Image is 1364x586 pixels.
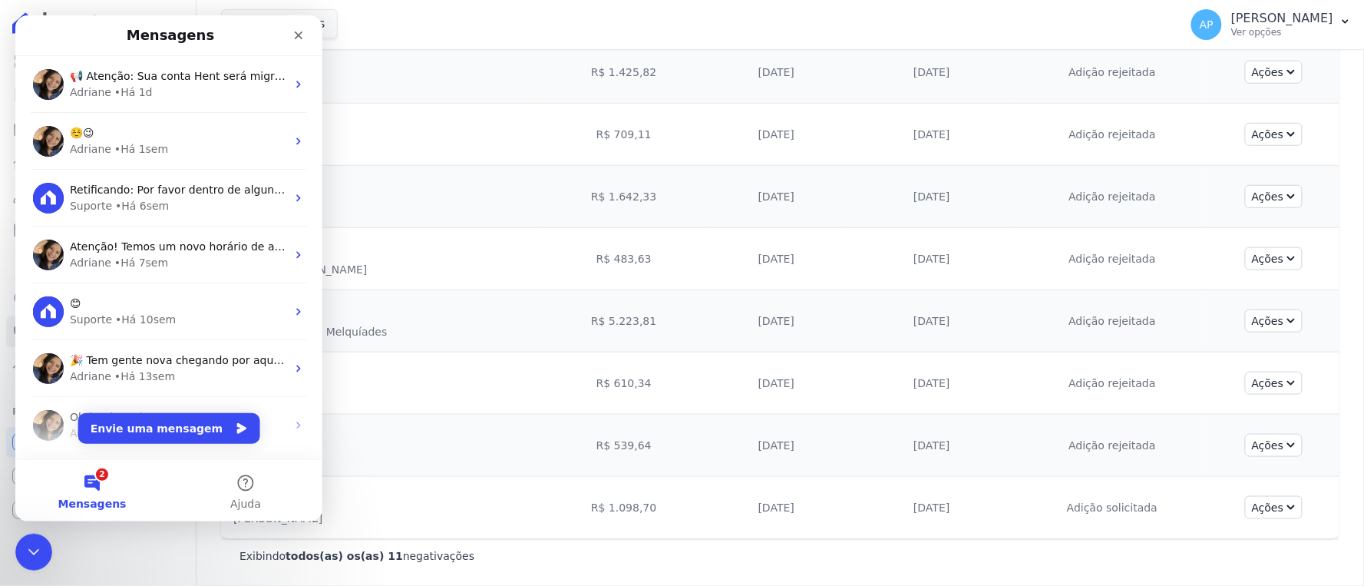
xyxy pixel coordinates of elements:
[542,415,705,477] td: R$ 539,64
[1016,290,1208,353] td: Adição rejeitada
[705,228,847,290] td: [DATE]
[99,126,153,142] div: • Há 1sem
[6,215,190,246] a: Minha Carteira
[1016,353,1208,415] td: Adição rejeitada
[1245,372,1303,395] button: Ações
[54,240,96,256] div: Adriane
[99,69,137,85] div: • Há 1d
[15,534,52,571] iframe: Intercom live chat
[1016,104,1208,166] td: Adição rejeitada
[18,338,48,369] img: Profile image for Adriane
[54,126,96,142] div: Adriane
[6,80,190,111] a: Contratos
[847,166,1016,228] td: [DATE]
[1231,26,1333,38] p: Ver opções
[18,224,48,255] img: Profile image for Adriane
[705,104,847,166] td: [DATE]
[15,15,322,521] iframe: Intercom live chat
[542,228,705,290] td: R$ 483,63
[54,353,96,369] div: Adriane
[705,353,847,415] td: [DATE]
[1245,61,1303,84] button: Ações
[54,183,97,199] div: Suporte
[847,415,1016,477] td: [DATE]
[542,353,705,415] td: R$ 610,34
[542,41,705,104] td: R$ 1.425,82
[18,54,48,84] img: Profile image for Adriane
[6,427,190,458] a: Recebíveis
[18,395,48,425] img: Profile image for Adriane
[1016,228,1208,290] td: Adição rejeitada
[18,281,48,312] img: Profile image for Suporte
[54,396,128,408] span: Obrigada! = )
[6,249,190,280] a: Transferências
[99,353,160,369] div: • Há 13sem
[99,240,153,256] div: • Há 7sem
[1245,496,1303,519] button: Ações
[43,483,111,494] span: Mensagens
[1179,3,1364,46] button: AP [PERSON_NAME] Ver opções
[12,402,183,421] div: Plataformas
[847,477,1016,539] td: [DATE]
[54,69,96,85] div: Adriane
[1016,415,1208,477] td: Adição rejeitada
[154,445,307,506] button: Ajuda
[542,104,705,166] td: R$ 709,11
[705,477,847,539] td: [DATE]
[1016,166,1208,228] td: Adição rejeitada
[6,46,190,77] a: Visão Geral
[100,296,160,313] div: • Há 10sem
[705,415,847,477] td: [DATE]
[705,41,847,104] td: [DATE]
[1245,310,1303,333] button: Ações
[847,290,1016,353] td: [DATE]
[847,228,1016,290] td: [DATE]
[239,549,474,564] p: Exibindo negativações
[6,461,190,492] a: Conta Hent
[542,290,705,353] td: R$ 5.223,81
[215,483,246,494] span: Ajuda
[847,353,1016,415] td: [DATE]
[221,9,338,38] button: Belas Artes
[1245,185,1303,208] button: Ações
[63,398,245,429] button: Envie uma mensagem
[54,282,66,294] span: 😊
[6,181,190,212] a: Clientes
[847,104,1016,166] td: [DATE]
[6,147,190,178] a: Lotes
[54,410,96,426] div: Adriane
[705,166,847,228] td: [DATE]
[100,183,154,199] div: • Há 6sem
[18,167,48,198] img: Profile image for Suporte
[18,111,48,141] img: Profile image for Adriane
[1245,247,1303,270] button: Ações
[705,290,847,353] td: [DATE]
[286,551,403,563] b: todos(as) os(as) 11
[1200,19,1214,30] span: AP
[1231,11,1333,26] p: [PERSON_NAME]
[1016,477,1208,539] td: Adição solicitada
[54,296,97,313] div: Suporte
[6,114,190,144] a: Parcelas
[6,350,190,381] a: Troca de Arquivos
[1245,434,1303,457] button: Ações
[542,477,705,539] td: R$ 1.098,70
[6,316,190,347] a: Negativação
[542,166,705,228] td: R$ 1.642,33
[1245,123,1303,146] button: Ações
[1016,41,1208,104] td: Adição rejeitada
[847,41,1016,104] td: [DATE]
[6,283,190,313] a: Crédito
[54,168,610,180] span: Retificando: Por favor dentro de alguns instantes pode verificar se houve atualização nas informa...
[54,111,79,124] span: ☺️😉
